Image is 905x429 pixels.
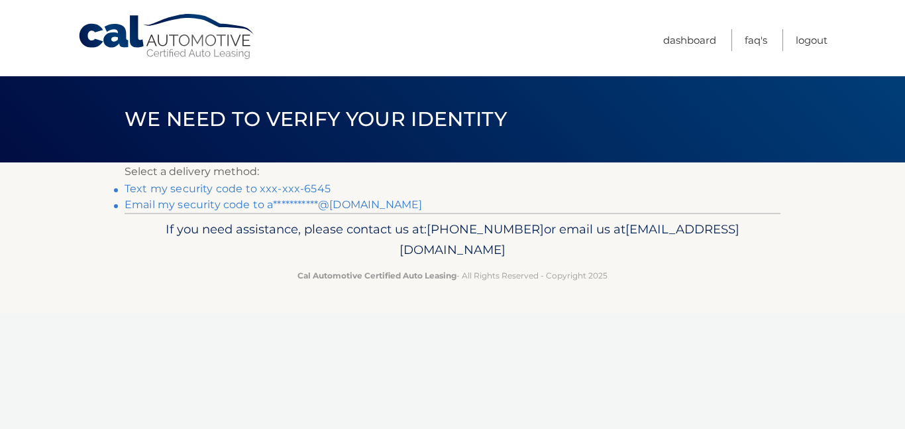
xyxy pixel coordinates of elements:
strong: Cal Automotive Certified Auto Leasing [297,271,456,280]
a: Cal Automotive [78,13,256,60]
p: Select a delivery method: [125,162,780,181]
p: - All Rights Reserved - Copyright 2025 [133,269,772,282]
span: We need to verify your identity [125,107,507,131]
a: Dashboard [663,29,716,51]
p: If you need assistance, please contact us at: or email us at [133,219,772,261]
a: Logout [796,29,827,51]
a: Text my security code to xxx-xxx-6545 [125,182,331,195]
span: [PHONE_NUMBER] [427,221,544,237]
a: FAQ's [745,29,767,51]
